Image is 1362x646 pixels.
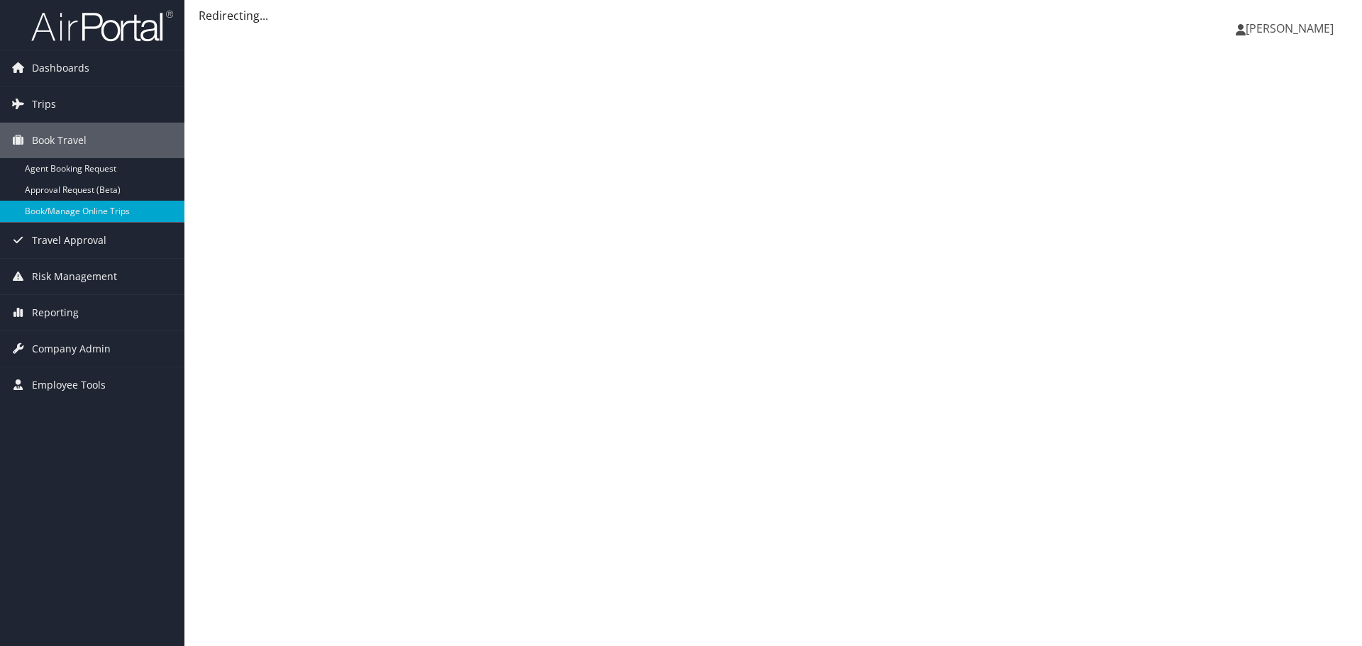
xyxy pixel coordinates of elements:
[32,123,87,158] span: Book Travel
[1236,7,1348,50] a: [PERSON_NAME]
[32,331,111,367] span: Company Admin
[32,87,56,122] span: Trips
[32,367,106,403] span: Employee Tools
[32,223,106,258] span: Travel Approval
[32,50,89,86] span: Dashboards
[32,259,117,294] span: Risk Management
[32,295,79,330] span: Reporting
[199,7,1348,24] div: Redirecting...
[1246,21,1334,36] span: [PERSON_NAME]
[31,9,173,43] img: airportal-logo.png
